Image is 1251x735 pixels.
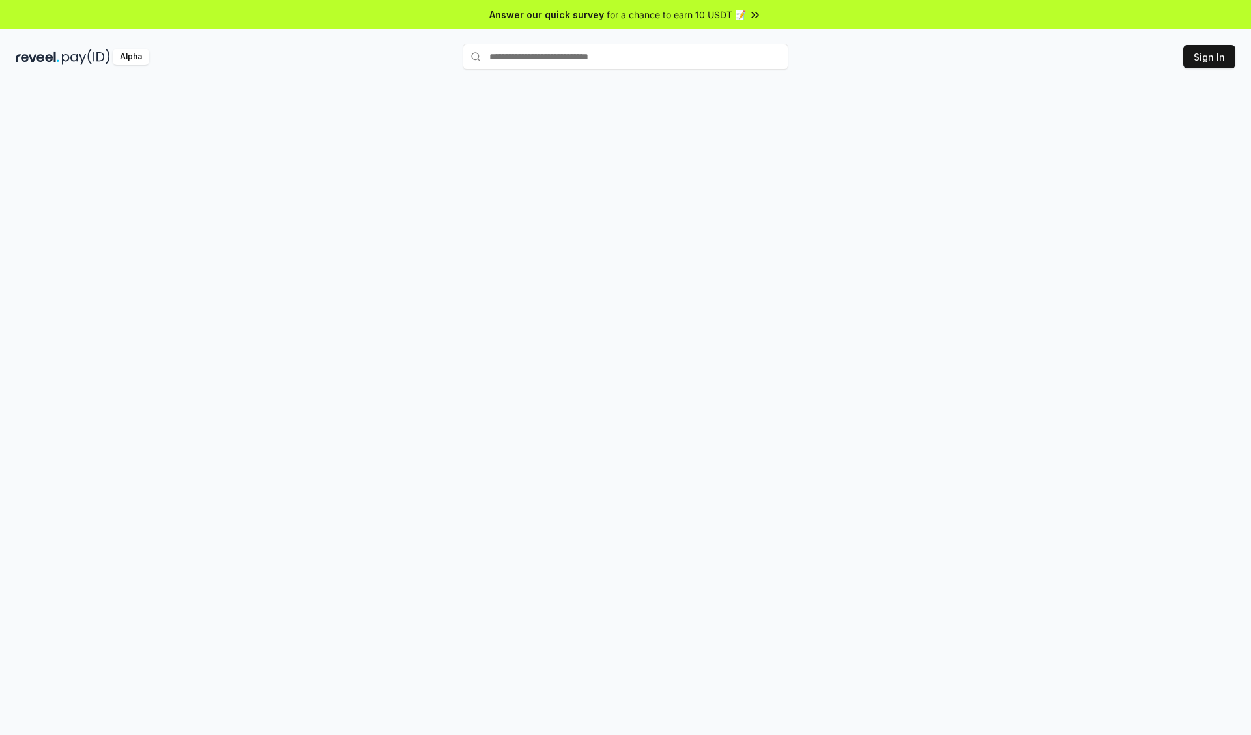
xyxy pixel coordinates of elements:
span: for a chance to earn 10 USDT 📝 [607,8,746,21]
img: reveel_dark [16,49,59,65]
button: Sign In [1183,45,1235,68]
img: pay_id [62,49,110,65]
span: Answer our quick survey [489,8,604,21]
div: Alpha [113,49,149,65]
